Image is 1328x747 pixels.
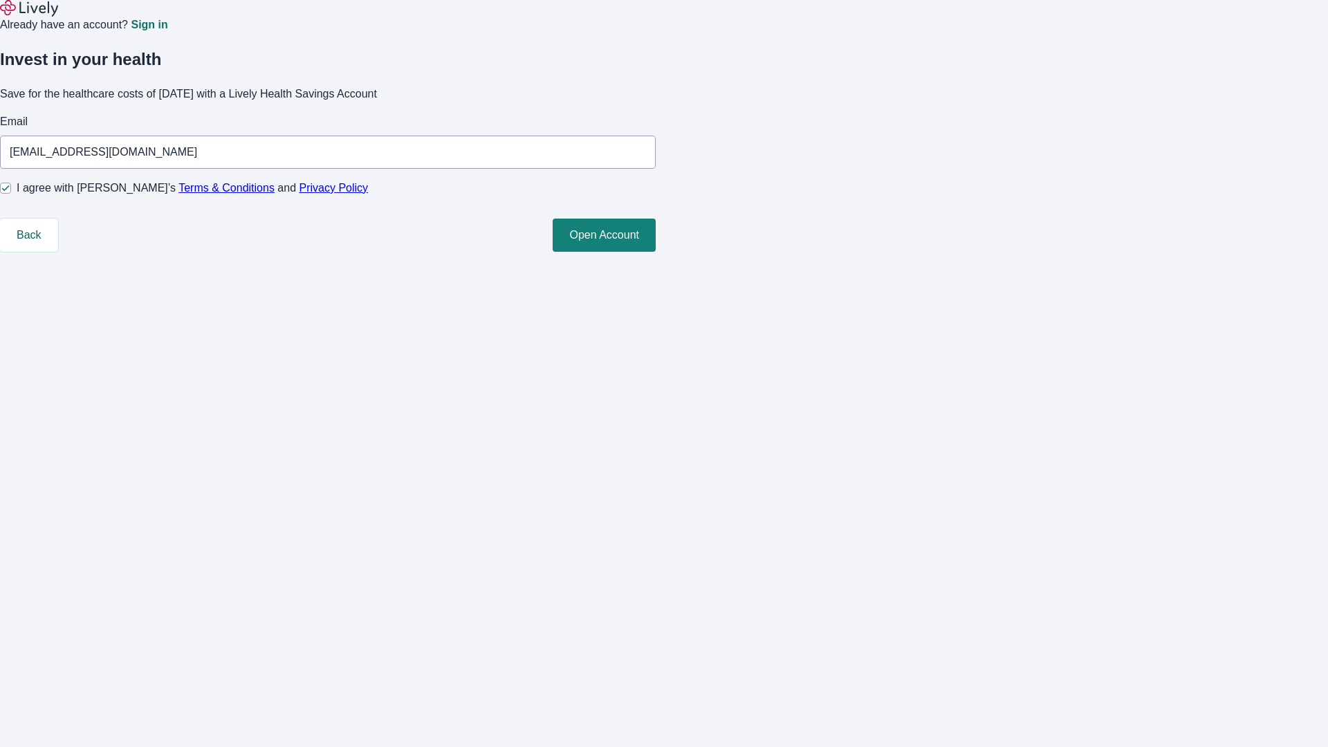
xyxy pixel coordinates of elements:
button: Open Account [553,219,656,252]
a: Privacy Policy [299,182,369,194]
span: I agree with [PERSON_NAME]’s and [17,180,368,196]
a: Sign in [131,19,167,30]
a: Terms & Conditions [178,182,275,194]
